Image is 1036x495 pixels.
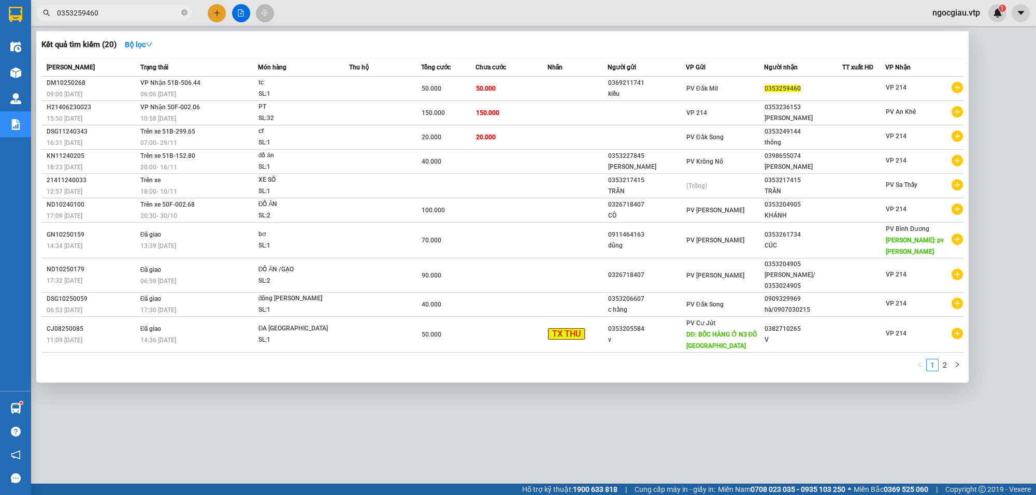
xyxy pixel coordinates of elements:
[765,324,842,334] div: 0382710265
[10,93,21,104] img: warehouse-icon
[765,186,842,197] div: TRÂN
[422,272,441,279] span: 90.000
[765,199,842,210] div: 0353204905
[47,337,82,344] span: 11:09 [DATE]
[258,150,336,162] div: đồ ăn
[927,359,938,371] a: 1
[686,85,718,92] span: PV Đắk Mil
[422,109,445,117] span: 150.000
[140,212,177,220] span: 20:30 - 30/10
[954,361,960,368] span: right
[765,304,842,315] div: hà/0907030215
[140,325,162,332] span: Đã giao
[476,134,496,141] span: 20.000
[140,295,162,302] span: Đã giao
[140,104,200,111] span: VP Nhận 50F-002.06
[608,89,685,99] div: kiều
[140,115,176,122] span: 10:58 [DATE]
[258,275,336,287] div: SL: 2
[258,304,336,316] div: SL: 1
[476,109,499,117] span: 150.000
[258,323,336,334] div: ĐA [GEOGRAPHIC_DATA]
[258,89,336,100] div: SL: 1
[886,206,906,213] span: VP 214
[41,39,117,50] h3: Kết quả tìm kiếm ( 20 )
[608,199,685,210] div: 0326718407
[47,307,82,314] span: 06:53 [DATE]
[258,186,336,197] div: SL: 1
[258,264,336,275] div: ĐỒ ĂN /GẠO
[886,225,929,232] span: PV Bình Dương
[47,277,82,284] span: 17:32 [DATE]
[47,199,137,210] div: ND10240100
[686,301,724,308] span: PV Đắk Song
[765,229,842,240] div: 0353261734
[886,84,906,91] span: VP 214
[11,427,21,436] span: question-circle
[548,64,563,71] span: Nhãn
[686,134,724,141] span: PV Đắk Song
[765,137,842,148] div: thông
[608,324,685,334] div: 0353205584
[608,162,685,172] div: [PERSON_NAME]
[140,64,168,71] span: Trạng thái
[885,64,911,71] span: VP Nhận
[10,119,21,130] img: solution-icon
[422,237,441,244] span: 70.000
[349,64,369,71] span: Thu hộ
[140,231,162,238] span: Đã giao
[422,301,441,308] span: 40.000
[422,134,441,141] span: 20.000
[952,234,963,245] span: plus-circle
[258,199,336,210] div: ĐỒ ĂN
[608,151,685,162] div: 0353227845
[125,40,153,49] strong: Bộ lọc
[952,179,963,191] span: plus-circle
[47,102,137,113] div: H21406230023
[140,91,176,98] span: 06:06 [DATE]
[140,188,177,195] span: 18:00 - 10/11
[765,210,842,221] div: KHÁNH
[258,101,336,113] div: PT
[140,307,176,314] span: 17:30 [DATE]
[258,77,336,89] div: tc
[765,85,801,92] span: 0353259460
[608,229,685,240] div: 0911464163
[258,113,336,124] div: SL: 32
[47,324,137,334] div: CJ08250085
[764,64,798,71] span: Người nhận
[914,359,926,371] button: left
[422,331,441,338] span: 50.000
[140,201,195,208] span: Trên xe 50F-002.68
[9,7,22,22] img: logo-vxr
[842,64,874,71] span: TT xuất HĐ
[765,240,842,251] div: CÚC
[258,229,336,240] div: bơ
[952,328,963,339] span: plus-circle
[258,334,336,346] div: SL: 1
[886,330,906,337] span: VP 214
[548,328,585,340] span: TX THU
[47,212,82,220] span: 17:09 [DATE]
[47,175,137,186] div: 21411240033
[181,9,188,16] span: close-circle
[422,158,441,165] span: 40.000
[952,130,963,142] span: plus-circle
[939,359,951,371] li: 2
[765,162,842,172] div: [PERSON_NAME]
[258,162,336,173] div: SL: 1
[765,151,842,162] div: 0398655074
[117,36,161,53] button: Bộ lọcdown
[765,270,842,292] div: [PERSON_NAME]/ 0353024905
[47,126,137,137] div: DSG11240343
[952,298,963,309] span: plus-circle
[140,337,176,344] span: 14:36 [DATE]
[765,334,842,345] div: V
[686,237,744,244] span: PV [PERSON_NAME]
[43,9,50,17] span: search
[886,133,906,140] span: VP 214
[421,64,451,71] span: Tổng cước
[258,293,336,304] div: đông [PERSON_NAME]
[10,41,21,52] img: warehouse-icon
[181,8,188,18] span: close-circle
